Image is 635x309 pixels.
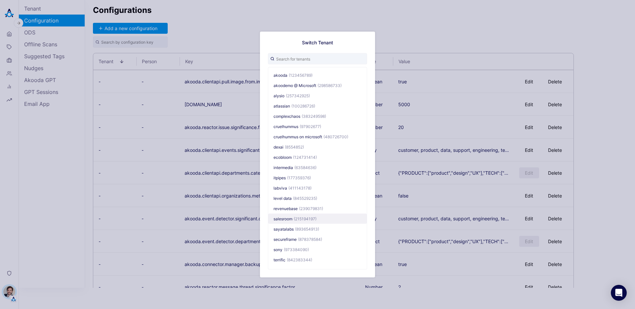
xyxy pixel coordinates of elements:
[268,234,367,244] button: secureframe(878378584)
[302,114,326,119] span: (383249598)
[611,285,627,301] div: Open Intercom Messenger
[268,121,367,132] button: cruelhummus(97902677)
[268,214,367,224] button: salesroom(215194197)
[274,196,292,201] span: level data
[268,203,367,214] button: revenuebase(239079831)
[274,165,293,170] span: intermedia
[268,70,367,80] button: akooda(123456789)
[295,227,319,232] span: (893654913)
[274,124,298,129] span: cruelhummus
[268,255,367,265] button: terrific(842383344)
[293,155,317,160] span: (124731414)
[274,155,292,160] span: ecobloom
[268,224,367,234] button: sayatalabs(893654913)
[268,162,367,173] button: intermedia(63584636)
[274,114,300,119] span: complexchaos
[291,104,315,109] span: (100286726)
[285,145,304,150] span: (8554852)
[298,237,322,242] span: (878378584)
[268,91,367,101] button: alysio(257342925)
[274,93,284,98] span: alysio
[287,257,312,262] span: (842383344)
[287,175,311,180] span: (177359376)
[268,53,367,65] input: Search for tenants
[268,80,367,91] button: akoodemo @ Microsoft(298586733)
[268,193,367,203] button: level data(845529235)
[268,101,367,111] button: atlassian(100286726)
[274,216,292,221] span: salesroom
[274,257,285,262] span: terrific
[274,134,322,139] span: cruelhummus on microsoft
[274,247,282,252] span: sony
[317,83,342,88] span: (298586733)
[288,186,312,191] span: (411143178)
[300,124,321,129] span: (97902677)
[294,165,317,170] span: (63584636)
[274,227,294,232] span: sayatalabs
[268,111,367,121] button: complexchaos(383249598)
[274,186,287,191] span: labviva
[274,206,298,211] span: revenuebase
[274,73,287,78] span: akooda
[274,175,286,180] span: itpipes
[268,183,367,193] button: labviva(411143178)
[268,152,367,162] button: ecobloom(124731414)
[284,247,309,252] span: (973384090)
[274,237,297,242] span: secureframe
[274,83,316,88] span: akoodemo @ Microsoft
[268,244,367,255] button: sony(973384090)
[268,142,367,152] button: dexai(8554852)
[274,145,283,150] span: dexai
[268,173,367,183] button: itpipes(177359376)
[274,104,290,109] span: atlassian
[299,206,323,211] span: (239079831)
[294,216,317,221] span: (215194197)
[323,134,348,139] span: (480726700)
[289,73,313,78] span: (123456789)
[286,93,310,98] span: (257342925)
[302,40,333,45] h1: Switch Tenant
[293,196,317,201] span: (845529235)
[268,132,367,142] button: cruelhummus on microsoft(480726700)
